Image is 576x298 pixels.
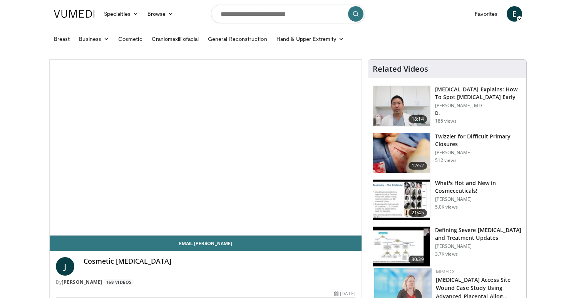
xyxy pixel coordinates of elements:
a: 21:45 What's Hot and New in Cosmeceuticals! [PERSON_NAME] 5.0K views [373,179,522,220]
span: 30:39 [409,256,427,263]
img: 3a6debdd-43bd-4619-92d6-706b5511afd1.150x105_q85_crop-smart_upscale.jpg [373,86,430,126]
a: Cosmetic [114,31,147,47]
p: [PERSON_NAME], MD [435,103,522,109]
input: Search topics, interventions [211,5,365,23]
img: 54f571b8-9055-49ae-9834-e8af010c68c4.150x105_q85_crop-smart_upscale.jpg [373,133,430,173]
p: [PERSON_NAME] [435,243,522,249]
a: Browse [143,6,178,22]
div: By [56,279,355,286]
span: 12:52 [409,162,427,170]
h4: Cosmetic [MEDICAL_DATA] [84,257,355,266]
span: 18:14 [409,115,427,123]
a: J [56,257,74,276]
h4: Related Videos [373,64,428,74]
a: 12:52 Twizzler for Difficult Primary Closures [PERSON_NAME] 512 views [373,133,522,173]
a: Email [PERSON_NAME] [50,236,362,251]
img: 911f645e-9ae4-42a1-ac51-728b494db297.150x105_q85_crop-smart_upscale.jpg [373,227,430,267]
h3: What's Hot and New in Cosmeceuticals! [435,179,522,195]
p: [PERSON_NAME] [435,196,522,202]
div: [DATE] [334,290,355,297]
a: 18:14 [MEDICAL_DATA] Explains: How To Spot [MEDICAL_DATA] Early [PERSON_NAME], MD D. 185 views [373,86,522,126]
a: Hand & Upper Extremity [272,31,349,47]
a: E [507,6,522,22]
h3: Twizzler for Difficult Primary Closures [435,133,522,148]
a: Specialties [99,6,143,22]
span: 21:45 [409,209,427,217]
a: MIMEDX [436,268,455,275]
img: VuMedi Logo [54,10,95,18]
a: Craniomaxilliofacial [147,31,203,47]
p: 512 views [435,157,457,163]
a: General Reconstruction [203,31,272,47]
a: [PERSON_NAME] [62,279,102,285]
h3: [MEDICAL_DATA] Explains: How To Spot [MEDICAL_DATA] Early [435,86,522,101]
p: [PERSON_NAME] [435,150,522,156]
p: 3.7K views [435,251,458,257]
a: Business [74,31,114,47]
h3: Defining Severe [MEDICAL_DATA] and Treatment Updates [435,226,522,242]
a: 30:39 Defining Severe [MEDICAL_DATA] and Treatment Updates [PERSON_NAME] 3.7K views [373,226,522,267]
img: b93c3ef3-c54b-4232-8c58-9d16a88381b6.150x105_q85_crop-smart_upscale.jpg [373,180,430,220]
a: 168 Videos [104,279,134,286]
a: Breast [49,31,74,47]
p: 185 views [435,118,457,124]
p: 5.0K views [435,204,458,210]
a: Favorites [470,6,502,22]
video-js: Video Player [50,60,362,236]
p: D. [435,110,522,116]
